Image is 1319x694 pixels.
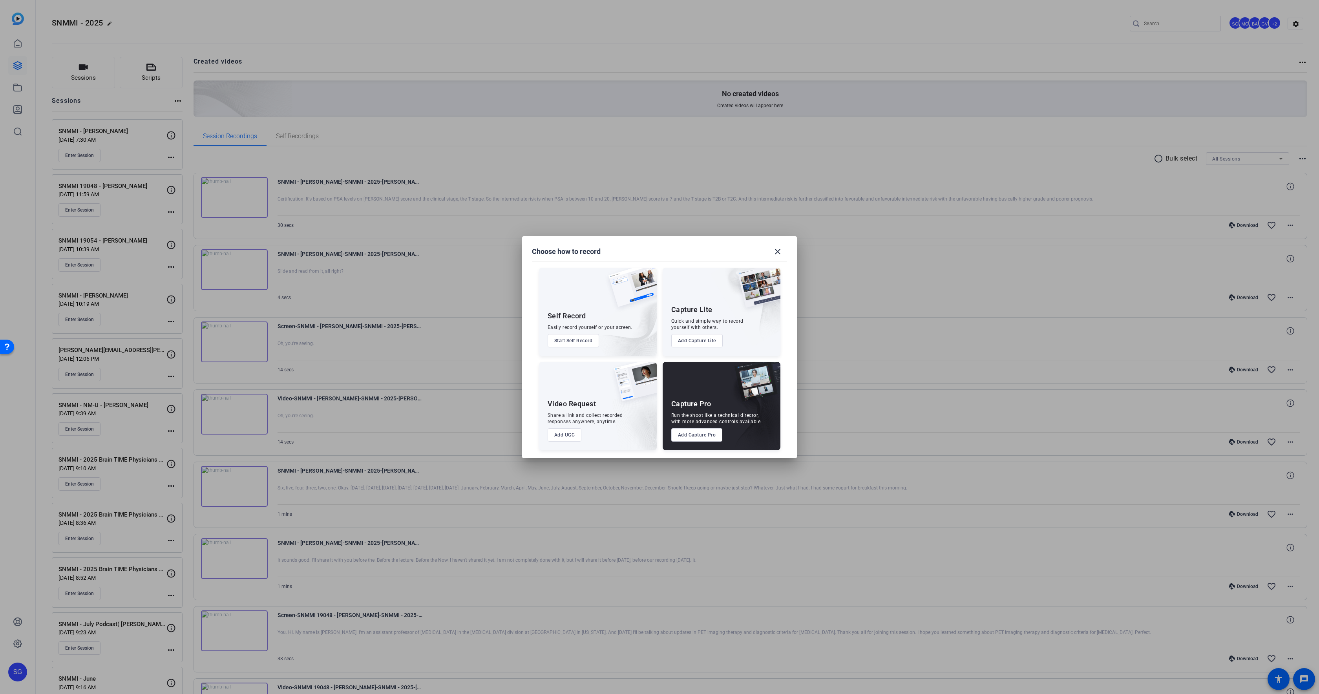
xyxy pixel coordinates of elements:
img: embarkstudio-ugc-content.png [611,386,657,450]
button: Add Capture Lite [671,334,723,347]
img: embarkstudio-self-record.png [588,285,657,356]
div: Capture Pro [671,399,711,409]
button: Add UGC [548,428,582,442]
img: embarkstudio-capture-lite.png [710,268,780,346]
h1: Choose how to record [532,247,601,256]
img: embarkstudio-capture-pro.png [722,372,780,450]
div: Quick and simple way to record yourself with others. [671,318,744,331]
div: Video Request [548,399,596,409]
button: Start Self Record [548,334,599,347]
img: ugc-content.png [608,362,657,409]
div: Share a link and collect recorded responses anywhere, anytime. [548,412,623,425]
div: Run the shoot like a technical director, with more advanced controls available. [671,412,762,425]
img: capture-lite.png [732,268,780,316]
img: self-record.png [603,268,657,315]
div: Easily record yourself or your screen. [548,324,632,331]
img: capture-pro.png [729,362,780,410]
button: Add Capture Pro [671,428,723,442]
mat-icon: close [773,247,782,256]
div: Self Record [548,311,586,321]
div: Capture Lite [671,305,712,314]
